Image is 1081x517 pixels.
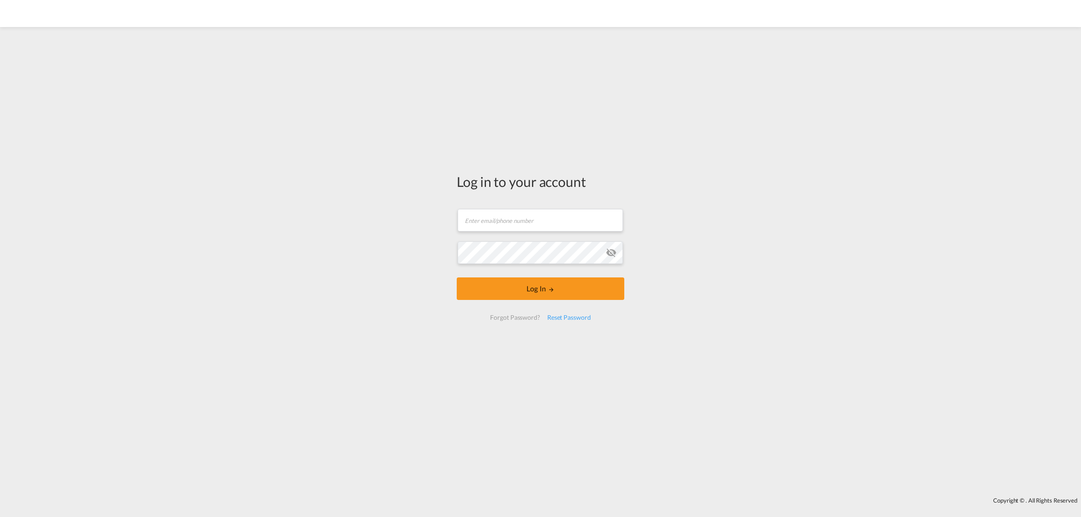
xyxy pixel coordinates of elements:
[457,172,624,191] div: Log in to your account
[486,309,543,326] div: Forgot Password?
[606,247,617,258] md-icon: icon-eye-off
[544,309,595,326] div: Reset Password
[457,277,624,300] button: LOGIN
[458,209,623,231] input: Enter email/phone number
